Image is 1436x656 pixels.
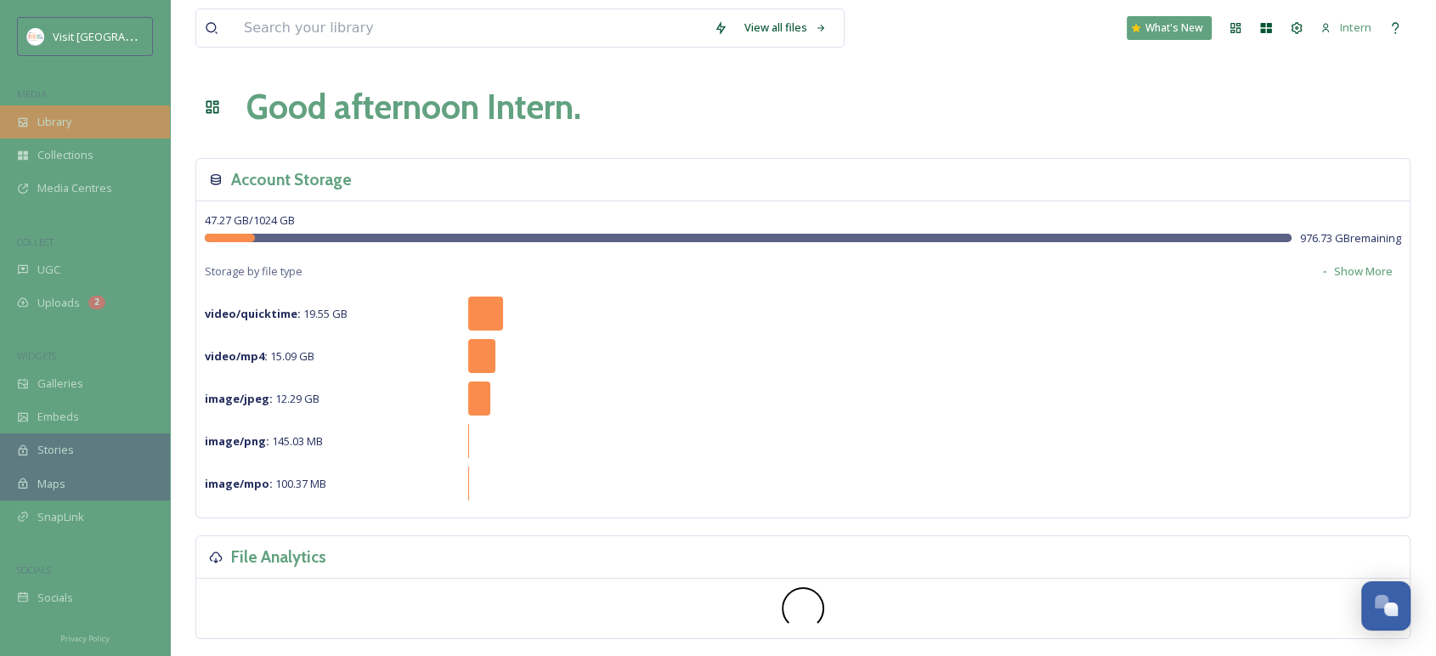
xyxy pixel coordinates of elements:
a: Privacy Policy [60,627,110,648]
span: 976.73 GB remaining [1300,230,1401,246]
img: images.png [27,28,44,45]
strong: image/jpeg : [205,391,273,406]
span: UGC [37,262,60,278]
button: Open Chat [1361,581,1411,631]
span: Storage by file type [205,263,302,280]
span: 12.29 GB [205,391,319,406]
span: 100.37 MB [205,476,326,491]
span: Visit [GEOGRAPHIC_DATA][PERSON_NAME] [53,28,269,44]
h1: Good afternoon Intern . [246,82,581,133]
span: Media Centres [37,180,112,196]
span: Embeds [37,409,79,425]
button: Show More [1311,255,1401,288]
strong: video/quicktime : [205,306,301,321]
strong: image/png : [205,433,269,449]
span: Maps [37,476,65,492]
a: Intern [1312,11,1380,44]
span: COLLECT [17,235,54,248]
span: Privacy Policy [60,633,110,644]
span: 145.03 MB [205,433,323,449]
span: SnapLink [37,509,84,525]
a: View all files [736,11,835,44]
div: 2 [88,296,105,309]
span: Intern [1340,20,1371,35]
span: Collections [37,147,93,163]
h3: Account Storage [231,167,352,192]
span: MEDIA [17,88,47,100]
span: Galleries [37,376,83,392]
span: Stories [37,442,74,458]
h3: File Analytics [231,545,326,569]
span: 15.09 GB [205,348,314,364]
span: SOCIALS [17,563,51,576]
span: 47.27 GB / 1024 GB [205,212,295,228]
span: Socials [37,590,73,606]
strong: image/mpo : [205,476,273,491]
span: Uploads [37,295,80,311]
input: Search your library [235,9,705,47]
span: 19.55 GB [205,306,348,321]
a: What's New [1127,16,1212,40]
strong: video/mp4 : [205,348,268,364]
span: WIDGETS [17,349,56,362]
span: Library [37,114,71,130]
